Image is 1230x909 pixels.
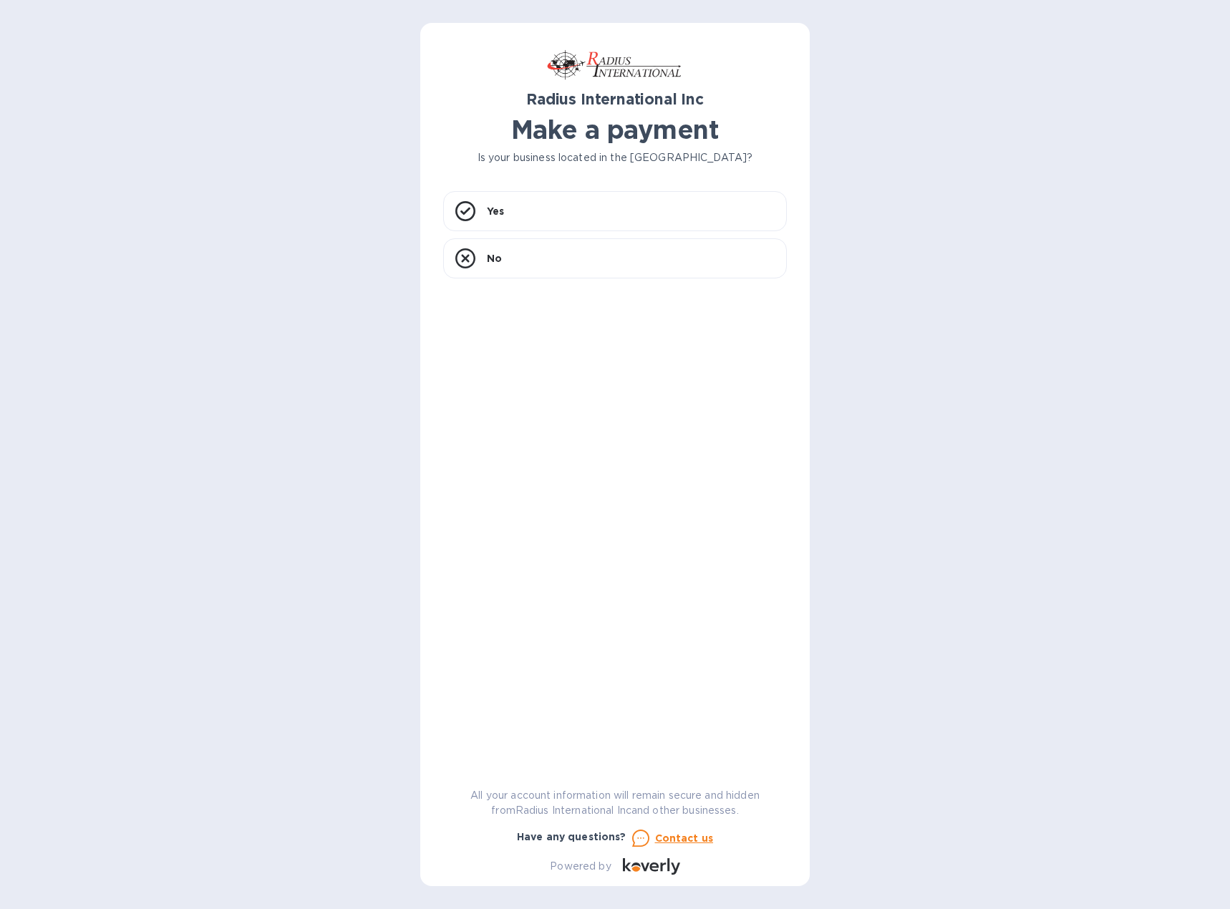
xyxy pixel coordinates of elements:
b: Have any questions? [517,831,626,842]
p: No [487,251,502,266]
u: Contact us [655,832,714,844]
p: All your account information will remain secure and hidden from Radius International Inc and othe... [443,788,787,818]
p: Yes [487,204,504,218]
h1: Make a payment [443,115,787,145]
b: Radius International Inc [526,90,704,108]
p: Powered by [550,859,611,874]
p: Is your business located in the [GEOGRAPHIC_DATA]? [443,150,787,165]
